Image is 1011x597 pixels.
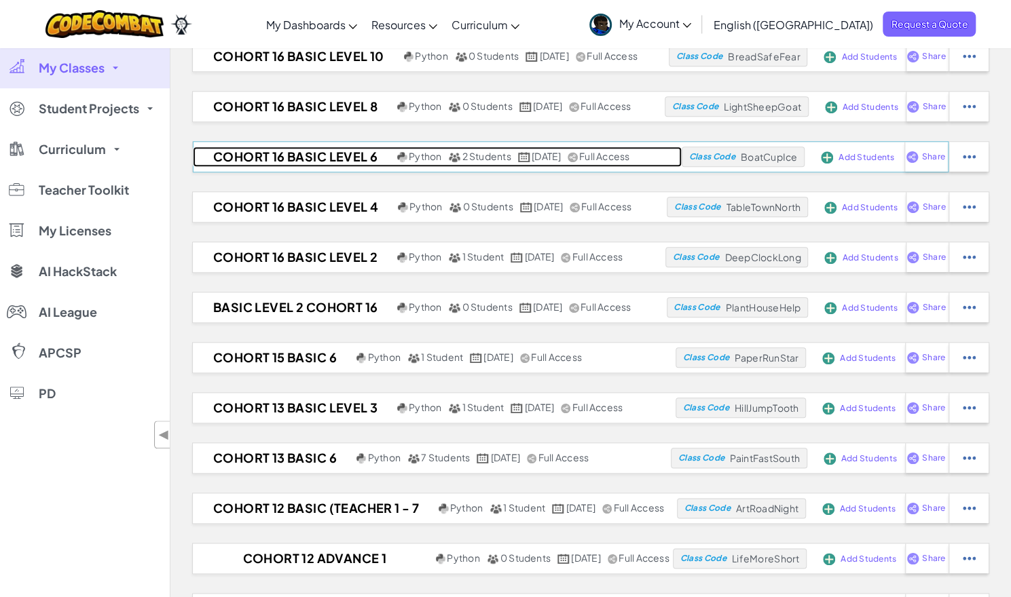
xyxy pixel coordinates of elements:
[520,202,532,212] img: calendar.svg
[368,451,401,463] span: Python
[906,502,919,514] img: IconShare_Purple.svg
[561,403,570,413] img: IconShare_Gray.svg
[906,452,919,464] img: IconShare_Purple.svg
[963,452,976,464] img: IconStudentEllipsis.svg
[706,6,879,43] a: English ([GEOGRAPHIC_DATA])
[678,454,724,462] span: Class Code
[409,401,441,413] span: Python
[824,452,836,465] img: IconAddStudents.svg
[841,53,897,61] span: Add Students
[552,503,564,514] img: calendar.svg
[527,453,536,463] img: IconShare_Gray.svg
[193,247,665,267] a: COHORT 16 BASIC LEVEL 2 Python 1 Student [DATE] Full Access
[534,200,563,212] span: [DATE]
[462,301,512,313] span: 0 Students
[840,354,896,362] span: Add Students
[824,201,837,214] img: IconAddStudents.svg
[842,254,898,262] span: Add Students
[448,303,460,313] img: MultipleUsers.png
[193,96,665,117] a: COHORT 16 BASIC LEVEL 8 Python 0 Students [DATE] Full Access
[821,151,833,163] img: IconAddStudents.svg
[448,252,460,263] img: MultipleUsers.png
[404,52,414,62] img: python.png
[840,505,896,513] span: Add Students
[409,301,441,313] span: Python
[193,197,394,217] h2: COHORT 16 BASIC LEVEL 4
[39,143,106,155] span: Curriculum
[193,247,394,267] h2: COHORT 16 BASIC LEVEL 2
[724,251,801,263] span: DeepClockLong
[539,50,568,62] span: [DATE]
[455,52,467,62] img: MultipleUsers.png
[193,448,671,468] a: Cohort 13 Basic 6 Python 7 Students [DATE] Full Access
[906,151,919,163] img: IconShare_Purple.svg
[673,253,719,261] span: Class Code
[730,452,800,464] span: PaintFastSouth
[728,50,800,62] span: BreadSafeFear
[683,353,729,362] span: Class Code
[741,151,798,163] span: BoatCupIce
[561,252,570,263] img: IconShare_Gray.svg
[193,297,667,317] a: BASIC LEVEL 2 COHORT 16 Python 0 Students [DATE] Full Access
[519,102,532,112] img: calendar.svg
[922,253,945,261] span: Share
[922,353,945,362] span: Share
[587,50,638,62] span: Full Access
[674,203,720,211] span: Class Code
[397,102,407,112] img: python.png
[963,151,976,163] img: IconStudentEllipsis.svg
[356,353,367,363] img: python.png
[39,62,105,74] span: My Classes
[193,398,394,418] h2: COHORT 13 BASIC LEVEL 3
[735,402,798,414] span: HillJumpTooth
[922,203,945,211] span: Share
[409,200,442,212] span: Python
[602,503,612,514] img: IconShare_Gray.svg
[518,152,530,162] img: calendar.svg
[520,353,530,363] img: IconShare_Gray.svg
[193,147,682,167] a: COHORT 16 BASIC LEVEL 6 Python 2 Students [DATE] Full Access
[906,201,919,213] img: IconShare_Purple.svg
[922,404,945,412] span: Share
[193,197,667,217] a: COHORT 16 BASIC LEVEL 4 Python 0 Students [DATE] Full Access
[581,301,631,313] span: Full Access
[397,252,407,263] img: python.png
[883,12,976,37] a: Request a Quote
[682,404,729,412] span: Class Code
[491,451,520,463] span: [DATE]
[732,552,799,564] span: LifeMoreShort
[39,265,117,277] span: AI HackStack
[581,200,632,212] span: Full Access
[409,150,441,162] span: Python
[415,50,447,62] span: Python
[963,201,976,213] img: IconStudentEllipsis.svg
[193,46,669,66] a: COHORT 16 BASIC LEVEL 10 Python 0 Students [DATE] Full Access
[39,102,139,115] span: Student Projects
[526,52,538,62] img: calendar.svg
[672,102,718,111] span: Class Code
[576,52,585,62] img: IconShare_Gray.svg
[364,6,444,43] a: Resources
[724,100,801,113] span: LightSheepGoat
[922,303,945,311] span: Share
[922,554,945,562] span: Share
[449,202,461,212] img: MultipleUsers.png
[259,6,364,43] a: My Dashboards
[568,152,577,162] img: IconShare_Gray.svg
[193,498,435,518] h2: Cohort 12 Basic (Teacher 1 - 7
[613,501,664,514] span: Full Access
[822,352,834,364] img: IconAddStudents.svg
[841,555,896,563] span: Add Students
[193,548,673,569] a: Cohort 12 Advance 1 (Teacher 1 - 7 Python 0 Students [DATE] Full Access
[841,455,897,463] span: Add Students
[906,100,919,113] img: IconShare_Purple.svg
[193,147,394,167] h2: COHORT 16 BASIC LEVEL 6
[579,150,630,162] span: Full Access
[963,402,976,414] img: IconStudentEllipsis.svg
[398,202,408,212] img: python.png
[922,52,945,60] span: Share
[921,153,944,161] span: Share
[448,152,460,162] img: MultipleUsers.png
[906,552,919,564] img: IconShare_Purple.svg
[822,402,834,415] img: IconAddStudents.svg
